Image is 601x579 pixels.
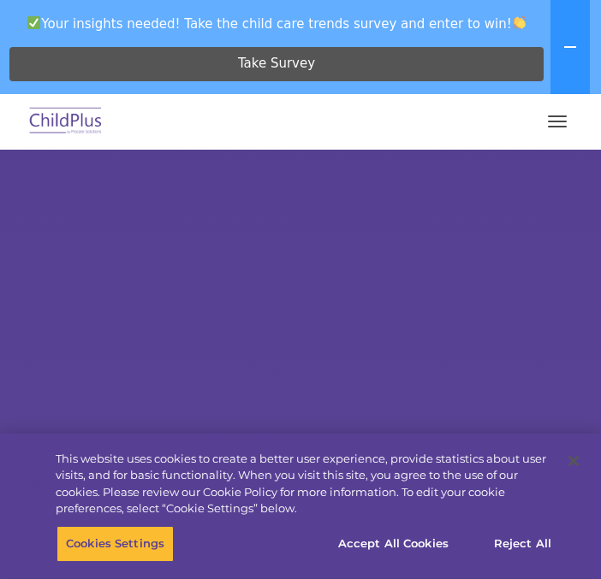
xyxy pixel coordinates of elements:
span: Take Survey [238,49,315,79]
a: Take Survey [9,47,544,81]
img: ChildPlus by Procare Solutions [26,102,106,142]
button: Close [555,442,592,480]
button: Reject All [469,526,576,562]
span: Last name [256,113,308,126]
img: 👏 [513,16,526,29]
img: ✅ [27,16,40,29]
span: Your insights needed! Take the child care trends survey and enter to win! [7,7,547,40]
button: Cookies Settings [57,526,174,562]
button: Accept All Cookies [329,526,458,562]
span: Phone number [256,183,329,196]
div: This website uses cookies to create a better user experience, provide statistics about user visit... [56,451,557,517]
